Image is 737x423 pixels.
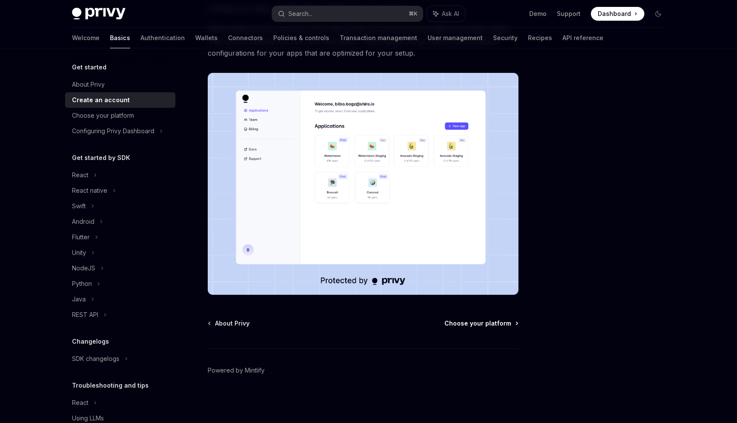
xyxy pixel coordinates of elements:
[493,28,518,48] a: Security
[528,28,552,48] a: Recipes
[72,153,130,163] h5: Get started by SDK
[65,92,175,108] a: Create an account
[72,336,109,347] h5: Changelogs
[427,6,465,22] button: Ask AI
[110,28,130,48] a: Basics
[72,110,134,121] div: Choose your platform
[72,185,107,196] div: React native
[72,263,95,273] div: NodeJS
[141,28,185,48] a: Authentication
[72,279,92,289] div: Python
[72,398,88,408] div: React
[72,28,100,48] a: Welcome
[428,28,483,48] a: User management
[529,9,547,18] a: Demo
[442,9,459,18] span: Ask AI
[72,79,105,90] div: About Privy
[444,319,518,328] a: Choose your platform
[557,9,581,18] a: Support
[72,216,94,227] div: Android
[72,170,88,180] div: React
[272,6,423,22] button: Search...⌘K
[72,310,98,320] div: REST API
[598,9,631,18] span: Dashboard
[208,73,518,295] img: images/Dash.png
[591,7,644,21] a: Dashboard
[208,366,265,375] a: Powered by Mintlify
[651,7,665,21] button: Toggle dark mode
[65,108,175,123] a: Choose your platform
[72,201,86,211] div: Swift
[65,77,175,92] a: About Privy
[409,10,418,17] span: ⌘ K
[72,8,125,20] img: dark logo
[72,95,130,105] div: Create an account
[72,126,154,136] div: Configuring Privy Dashboard
[228,28,263,48] a: Connectors
[72,354,119,364] div: SDK changelogs
[273,28,329,48] a: Policies & controls
[562,28,603,48] a: API reference
[444,319,511,328] span: Choose your platform
[215,319,250,328] span: About Privy
[209,319,250,328] a: About Privy
[72,248,86,258] div: Unity
[195,28,218,48] a: Wallets
[340,28,417,48] a: Transaction management
[72,294,86,304] div: Java
[72,380,149,391] h5: Troubleshooting and tips
[72,232,90,242] div: Flutter
[288,9,312,19] div: Search...
[72,62,106,72] h5: Get started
